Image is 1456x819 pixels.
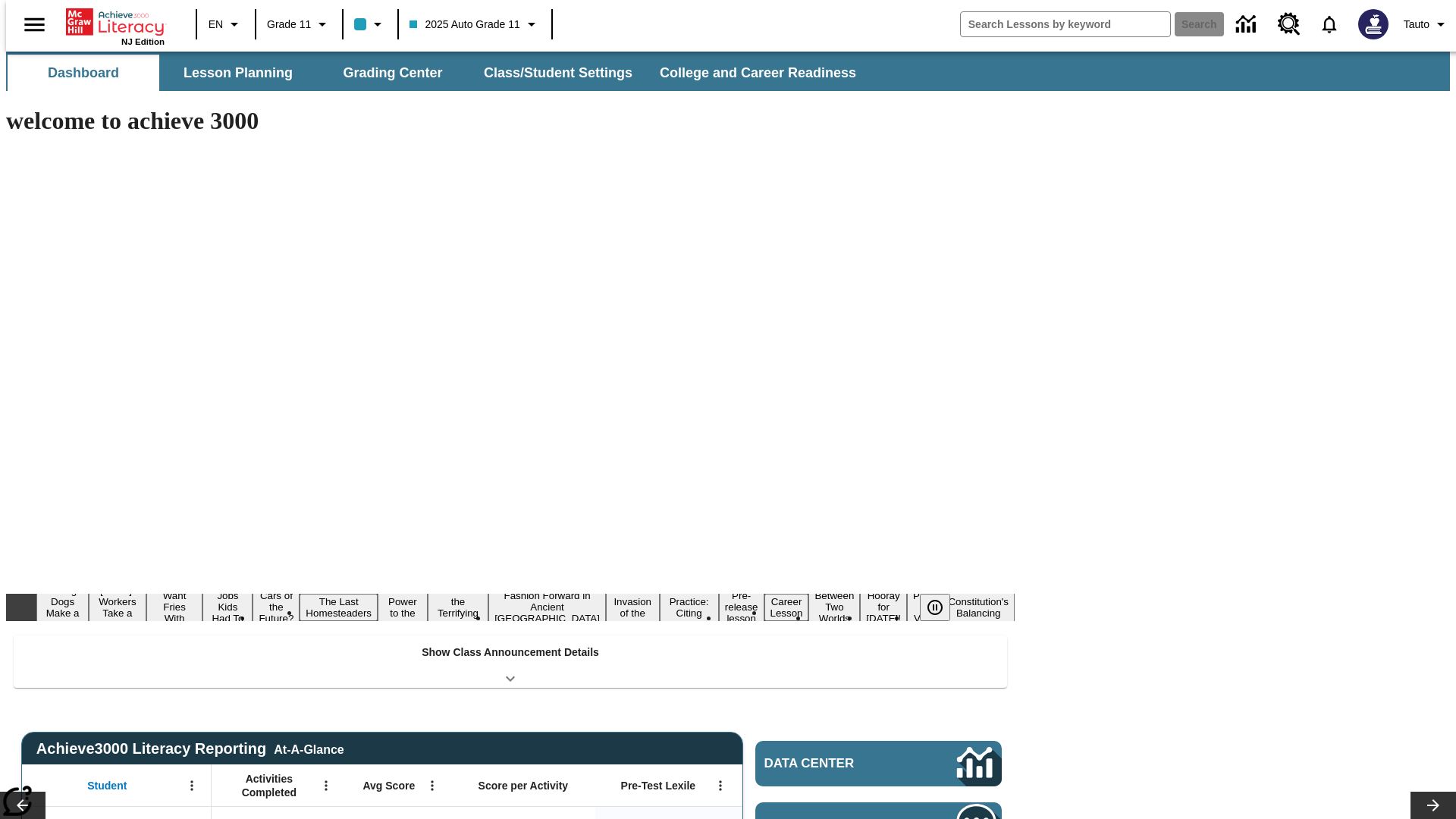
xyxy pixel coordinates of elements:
button: Slide 3 Do You Want Fries With That? [146,576,203,638]
div: SubNavbar [6,55,870,91]
button: Open side menu [12,2,57,47]
button: Class/Student Settings [472,55,645,91]
span: NJ Edition [121,37,165,46]
button: Pause [920,594,950,621]
button: Slide 17 The Constitution's Balancing Act [942,582,1015,632]
span: Grade 11 [267,17,311,33]
button: Language: EN, Select a language [202,11,250,38]
input: search field [961,12,1170,36]
span: Data Center [764,756,906,771]
div: SubNavbar [6,52,1450,91]
button: Lesson Planning [162,55,314,91]
span: EN [209,17,223,33]
button: Open Menu [180,774,203,797]
div: Show Class Announcement Details [14,635,1007,688]
span: Score per Activity [479,779,569,792]
p: Show Class Announcement Details [422,645,599,661]
span: Avg Score [362,779,415,792]
h1: welcome to achieve 3000 [6,107,1015,135]
a: Resource Center, Will open in new tab [1269,4,1310,45]
button: Open Menu [709,774,732,797]
div: Home [66,5,165,46]
button: Grading Center [317,55,469,91]
span: Achieve3000 Literacy Reporting [36,740,344,758]
button: Slide 11 Mixed Practice: Citing Evidence [660,582,719,632]
button: Slide 5 Cars of the Future? [253,588,300,626]
button: Class color is light blue. Change class color [348,11,393,38]
button: Grade: Grade 11, Select a grade [261,11,337,38]
button: Slide 4 Dirty Jobs Kids Had To Do [202,576,253,638]
button: Open Menu [315,774,337,797]
span: Pre-Test Lexile [621,779,696,792]
button: College and Career Readiness [648,55,868,91]
button: Slide 2 Labor Day: Workers Take a Stand [89,582,146,632]
button: Slide 8 Attack of the Terrifying Tomatoes [428,582,488,632]
button: Slide 9 Fashion Forward in Ancient Rome [488,588,606,626]
button: Slide 7 Solar Power to the People [378,582,428,632]
button: Slide 1 Diving Dogs Make a Splash [36,582,89,632]
button: Open Menu [421,774,444,797]
div: At-A-Glance [274,740,344,757]
span: Tauto [1404,17,1429,33]
a: Data Center [755,741,1002,786]
span: 2025 Auto Grade 11 [409,17,519,33]
a: Notifications [1310,5,1349,44]
button: Dashboard [8,55,159,91]
button: Select a new avatar [1349,5,1398,44]
img: Avatar [1358,9,1389,39]
button: Profile/Settings [1398,11,1456,38]
button: Slide 12 Pre-release lesson [719,588,764,626]
button: Class: 2025 Auto Grade 11, Select your class [403,11,546,38]
button: Slide 15 Hooray for Constitution Day! [860,588,907,626]
button: Lesson carousel, Next [1410,792,1456,819]
a: Home [66,7,165,37]
div: Pause [920,594,965,621]
button: Slide 16 Point of View [907,588,942,626]
a: Data Center [1227,4,1269,45]
button: Slide 14 Between Two Worlds [808,588,860,626]
span: Student [87,779,127,792]
button: Slide 6 The Last Homesteaders [300,594,378,621]
button: Slide 10 The Invasion of the Free CD [606,582,660,632]
button: Slide 13 Career Lesson [764,594,809,621]
span: Activities Completed [219,772,319,799]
